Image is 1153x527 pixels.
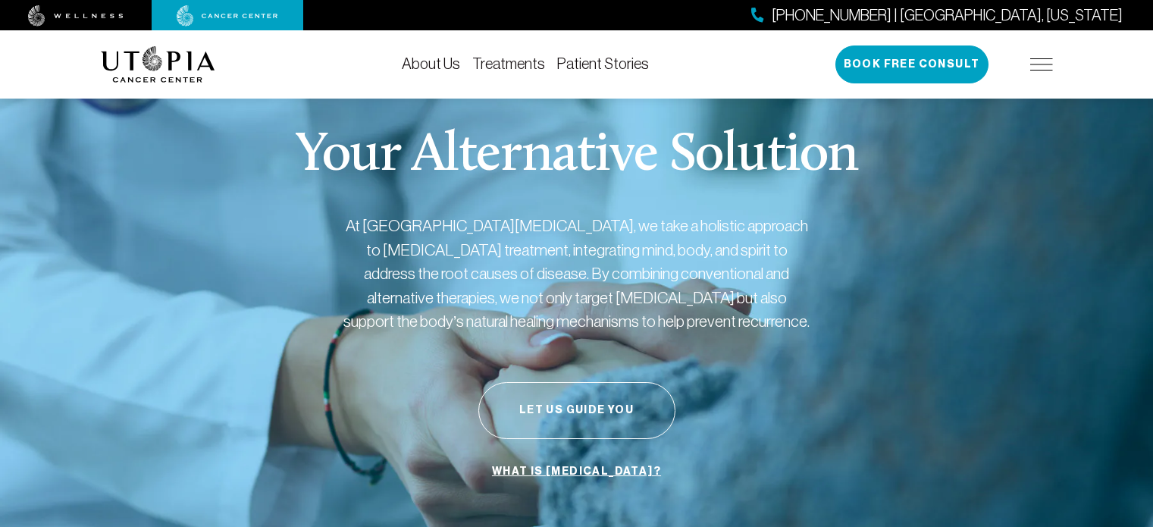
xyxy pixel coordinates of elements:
[342,214,812,334] p: At [GEOGRAPHIC_DATA][MEDICAL_DATA], we take a holistic approach to [MEDICAL_DATA] treatment, inte...
[472,55,545,72] a: Treatments
[402,55,460,72] a: About Us
[478,382,675,439] button: Let Us Guide You
[1030,58,1053,71] img: icon-hamburger
[295,129,858,184] p: Your Alternative Solution
[488,457,665,486] a: What is [MEDICAL_DATA]?
[177,5,278,27] img: cancer center
[28,5,124,27] img: wellness
[751,5,1123,27] a: [PHONE_NUMBER] | [GEOGRAPHIC_DATA], [US_STATE]
[557,55,649,72] a: Patient Stories
[772,5,1123,27] span: [PHONE_NUMBER] | [GEOGRAPHIC_DATA], [US_STATE]
[835,45,989,83] button: Book Free Consult
[101,46,215,83] img: logo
